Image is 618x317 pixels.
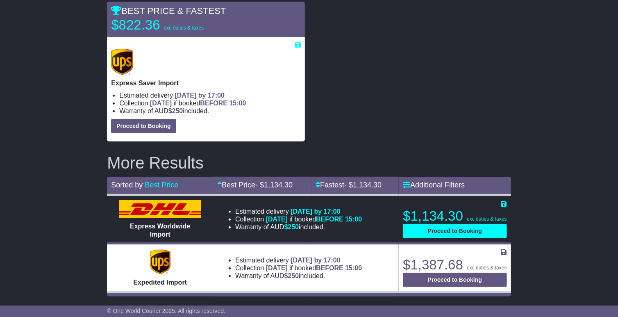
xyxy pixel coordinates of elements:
[291,257,341,264] span: [DATE] by 17:00
[150,100,246,107] span: if booked
[291,208,341,215] span: [DATE] by 17:00
[130,223,190,237] span: Express Worldwide Import
[111,181,143,189] span: Sorted by
[119,200,201,218] img: DHL: Express Worldwide Import
[266,265,362,271] span: if booked
[164,25,204,31] span: exc duties & taxes
[235,256,362,264] li: Estimated delivery
[344,181,382,189] span: - $
[345,265,362,271] span: 15:00
[107,308,225,314] span: © One World Courier 2025. All rights reserved.
[235,272,362,280] li: Warranty of AUD included.
[119,107,301,115] li: Warranty of AUD included.
[403,257,507,273] p: $1,387.68
[229,100,246,107] span: 15:00
[111,6,226,16] span: BEST PRICE & FASTEST
[345,216,362,223] span: 15:00
[467,265,507,271] span: exc duties & taxes
[119,99,301,107] li: Collection
[288,223,299,230] span: 250
[467,216,507,222] span: exc duties & taxes
[133,279,187,286] span: Expedited Import
[284,223,299,230] span: $
[111,49,133,75] img: UPS (new): Express Saver Import
[266,216,288,223] span: [DATE]
[316,265,343,271] span: BEFORE
[150,100,172,107] span: [DATE]
[200,100,227,107] span: BEFORE
[403,208,507,224] p: $1,134.30
[316,181,382,189] a: Fastest- $1,134.30
[266,265,288,271] span: [DATE]
[150,250,170,274] img: UPS (new): Expedited Import
[264,181,293,189] span: 1,134.30
[145,181,178,189] a: Best Price
[217,181,293,189] a: Best Price- $1,134.30
[403,273,507,287] button: Proceed to Booking
[235,264,362,272] li: Collection
[288,272,299,279] span: 250
[175,92,225,99] span: [DATE] by 17:00
[119,91,301,99] li: Estimated delivery
[284,272,299,279] span: $
[403,181,465,189] a: Additional Filters
[111,119,176,133] button: Proceed to Booking
[266,216,362,223] span: if booked
[168,107,183,114] span: $
[107,154,511,172] h2: More Results
[111,79,301,87] p: Express Saver Import
[235,208,362,215] li: Estimated delivery
[255,181,293,189] span: - $
[235,215,362,223] li: Collection
[403,224,507,238] button: Proceed to Booking
[353,181,382,189] span: 1,134.30
[316,216,343,223] span: BEFORE
[111,17,214,33] p: $822.36
[172,107,183,114] span: 250
[235,223,362,231] li: Warranty of AUD included.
